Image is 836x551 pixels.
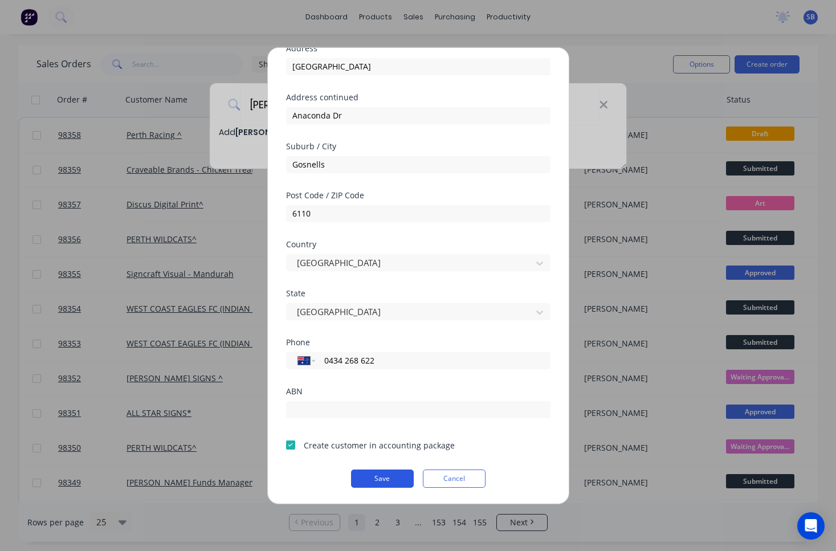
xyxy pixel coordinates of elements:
div: Country [286,240,550,248]
div: Phone [286,338,550,346]
div: Address [286,44,550,52]
button: Save [351,470,414,488]
div: State [286,289,550,297]
div: Suburb / City [286,142,550,150]
div: Post Code / ZIP Code [286,191,550,199]
div: Address continued [286,93,550,101]
button: Cancel [423,470,486,488]
div: Open Intercom Messenger [797,512,825,540]
div: Create customer in accounting package [304,439,455,451]
div: ABN [286,387,550,395]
